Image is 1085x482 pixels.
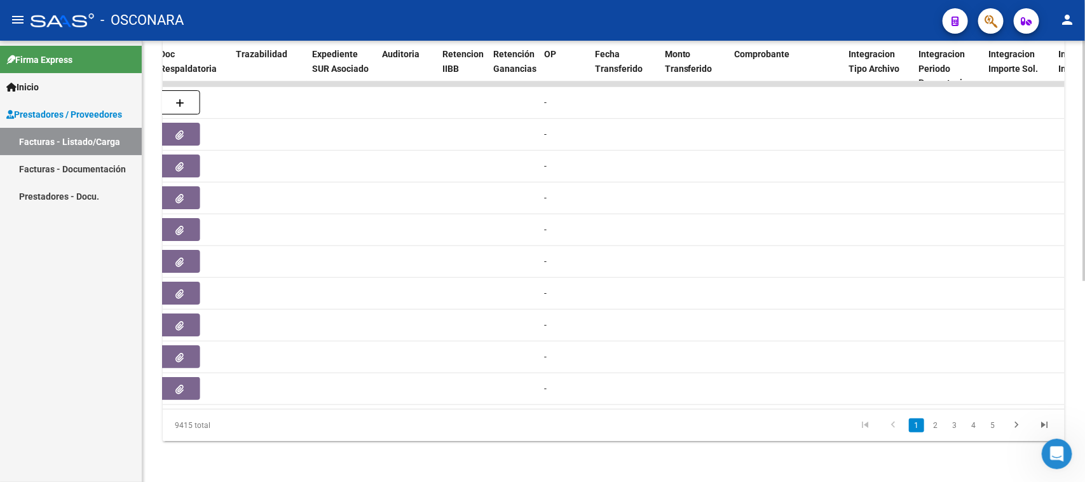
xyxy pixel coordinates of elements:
[83,57,128,71] div: • Hace 2m
[989,49,1039,74] span: Integracion Importe Sol.
[544,161,547,171] span: -
[909,418,924,432] a: 1
[544,288,547,298] span: -
[595,49,643,74] span: Fecha Transferido
[96,6,161,27] h1: Mensajes
[437,41,488,97] datatable-header-cell: Retencion IIBB
[735,49,790,59] span: Comprobante
[849,49,900,74] span: Integracion Tipo Archivo
[914,41,984,97] datatable-header-cell: Integracion Periodo Presentacion
[382,49,420,59] span: Auditoria
[985,418,1000,432] a: 5
[312,49,369,74] span: Expediente SUR Asociado
[51,397,75,406] span: Inicio
[154,41,231,97] datatable-header-cell: Doc Respaldatoria
[1060,12,1075,27] mat-icon: person
[167,397,214,406] span: Mensajes
[984,41,1054,97] datatable-header-cell: Integracion Importe Sol.
[442,49,484,74] span: Retencion IIBB
[919,49,973,88] span: Integracion Periodo Presentacion
[544,129,547,139] span: -
[1042,439,1072,469] iframe: Intercom live chat
[928,418,943,432] a: 2
[544,193,547,203] span: -
[223,5,246,28] div: Cerrar
[493,49,536,74] span: Retención Ganancias
[160,49,217,74] span: Doc Respaldatoria
[544,383,547,394] span: -
[907,415,926,436] li: page 1
[853,418,877,432] a: go to first page
[964,415,983,436] li: page 4
[307,41,377,97] datatable-header-cell: Expediente SUR Asociado
[231,41,307,97] datatable-header-cell: Trazabilidad
[236,49,287,59] span: Trazabilidad
[730,41,844,97] datatable-header-cell: Comprobante
[10,12,25,27] mat-icon: menu
[488,41,539,97] datatable-header-cell: Retención Ganancias
[660,41,730,97] datatable-header-cell: Monto Transferido
[844,41,914,97] datatable-header-cell: Integracion Tipo Archivo
[983,415,1002,436] li: page 5
[544,224,547,235] span: -
[665,49,713,74] span: Monto Transferido
[544,97,547,107] span: -
[544,320,547,330] span: -
[881,418,905,432] a: go to previous page
[1032,418,1056,432] a: go to last page
[15,45,40,70] div: Profile image for Soporte
[544,49,556,59] span: OP
[590,41,660,97] datatable-header-cell: Fecha Transferido
[127,365,254,416] button: Mensajes
[947,418,962,432] a: 3
[377,41,437,97] datatable-header-cell: Auditoria
[1004,418,1028,432] a: go to next page
[100,6,184,34] span: - OSCONARA
[544,352,547,362] span: -
[945,415,964,436] li: page 3
[6,107,122,121] span: Prestadores / Proveedores
[966,418,981,432] a: 4
[544,256,547,266] span: -
[6,80,39,94] span: Inicio
[163,410,341,441] div: 9415 total
[926,415,945,436] li: page 2
[45,57,80,71] div: Soporte
[54,326,201,352] button: Envíanos un mensaje
[539,41,590,97] datatable-header-cell: OP
[6,53,72,67] span: Firma Express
